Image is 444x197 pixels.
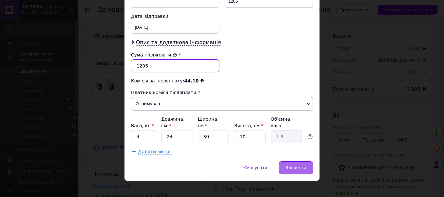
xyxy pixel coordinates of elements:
span: Опис та додаткова інформація [136,39,221,46]
label: Довжина, см [161,117,185,128]
label: Сума післяплати [131,52,177,57]
span: 44.10 ₴ [184,78,204,83]
span: Додати місце [138,149,171,154]
div: Об'ємна вага [271,116,302,129]
div: Комісія за післяплату: [131,78,313,84]
span: Скасувати [244,165,267,170]
div: Дата відправки [131,13,219,19]
label: Висота, см [234,123,263,128]
span: Отримувач [131,97,313,111]
label: Вага, кг [131,123,154,128]
label: Ширина, см [198,117,218,128]
span: Платник комісії післяплати [131,90,196,95]
span: Зберегти [286,165,306,170]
